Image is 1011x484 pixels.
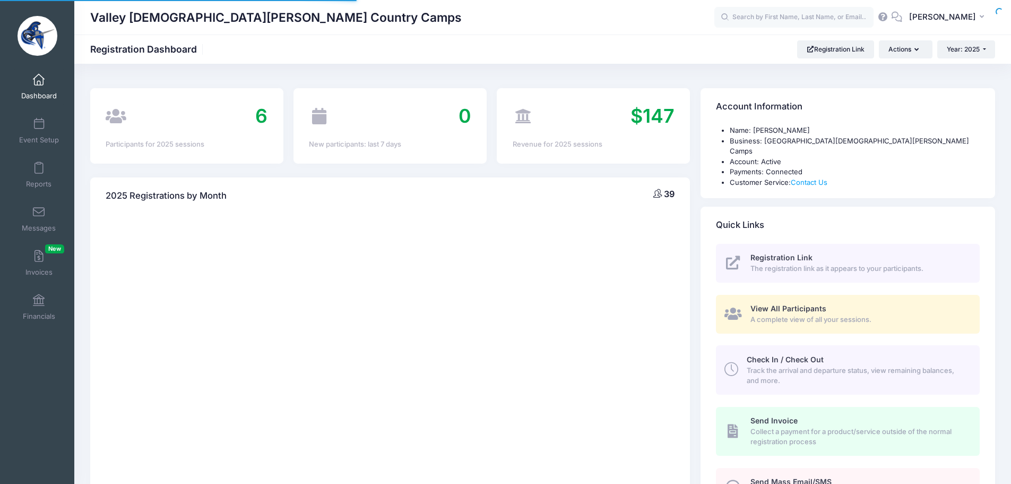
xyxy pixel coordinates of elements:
span: Reports [26,180,51,189]
a: Registration Link [797,40,874,58]
span: Financials [23,312,55,321]
a: Send Invoice Collect a payment for a product/service outside of the normal registration process [716,407,980,456]
span: A complete view of all your sessions. [750,315,967,325]
a: Reports [14,156,64,193]
div: Participants for 2025 sessions [106,139,267,150]
span: Invoices [25,268,53,277]
span: Dashboard [21,91,57,100]
a: Financials [14,288,64,326]
a: Event Setup [14,112,64,149]
span: View All Participants [750,304,826,313]
a: Registration Link The registration link as it appears to your participants. [716,244,980,283]
button: Year: 2025 [937,40,995,58]
li: Account: Active [730,157,980,167]
a: Messages [14,200,64,237]
li: Business: [GEOGRAPHIC_DATA][DEMOGRAPHIC_DATA][PERSON_NAME] Camps [730,136,980,157]
span: 39 [664,189,675,199]
span: $147 [630,104,675,128]
span: Registration Link [750,253,813,262]
span: 0 [459,104,471,128]
span: Check In / Check Out [747,355,824,364]
li: Name: [PERSON_NAME] [730,125,980,136]
h4: 2025 Registrations by Month [106,181,227,211]
h4: Account Information [716,92,802,122]
button: [PERSON_NAME] [902,5,995,30]
a: View All Participants A complete view of all your sessions. [716,295,980,334]
span: The registration link as it appears to your participants. [750,264,967,274]
h1: Registration Dashboard [90,44,206,55]
span: Collect a payment for a product/service outside of the normal registration process [750,427,967,447]
span: Send Invoice [750,416,798,425]
img: Valley Christian Cross Country Camps [18,16,57,56]
div: Revenue for 2025 sessions [513,139,675,150]
a: Contact Us [791,178,827,186]
div: New participants: last 7 days [309,139,471,150]
span: 6 [255,104,267,128]
a: Dashboard [14,68,64,105]
h1: Valley [DEMOGRAPHIC_DATA][PERSON_NAME] Country Camps [90,5,462,30]
span: Track the arrival and departure status, view remaining balances, and more. [747,366,967,386]
li: Payments: Connected [730,167,980,177]
span: Event Setup [19,135,59,145]
a: InvoicesNew [14,244,64,282]
input: Search by First Name, Last Name, or Email... [714,7,874,28]
span: Messages [22,224,56,233]
span: [PERSON_NAME] [909,11,976,23]
span: Year: 2025 [947,45,980,53]
li: Customer Service: [730,177,980,188]
a: Check In / Check Out Track the arrival and departure status, view remaining balances, and more. [716,345,980,394]
h4: Quick Links [716,210,764,241]
span: New [45,244,64,253]
button: Actions [879,40,932,58]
